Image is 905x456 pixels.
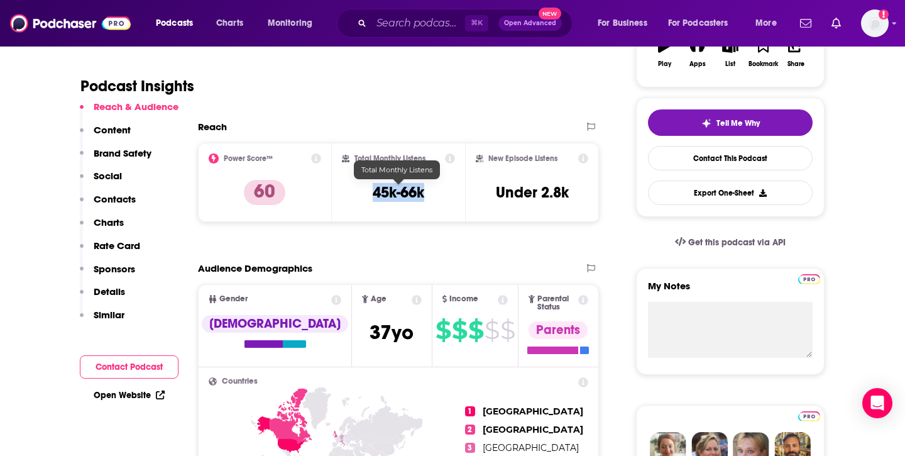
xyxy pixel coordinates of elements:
button: tell me why sparkleTell Me Why [648,109,813,136]
div: Share [787,60,804,68]
button: Play [648,30,681,75]
span: 3 [465,443,475,453]
span: Total Monthly Listens [361,165,432,174]
span: 1 [465,406,475,416]
a: Show notifications dropdown [795,13,816,34]
span: [GEOGRAPHIC_DATA] [483,424,583,435]
button: Show profile menu [861,9,889,37]
span: Open Advanced [504,20,556,26]
p: Rate Card [94,240,140,252]
span: For Podcasters [668,14,728,32]
button: Brand Safety [80,147,151,170]
span: Parental Status [537,295,576,311]
span: $ [452,320,467,340]
button: Open AdvancedNew [498,16,562,31]
span: Charts [216,14,243,32]
h2: Power Score™ [224,154,273,163]
img: tell me why sparkle [701,118,711,128]
span: $ [436,320,451,340]
p: Contacts [94,193,136,205]
span: Get this podcast via API [688,237,786,248]
span: Age [371,295,387,303]
button: open menu [589,13,663,33]
span: New [539,8,561,19]
button: Contacts [80,193,136,216]
button: open menu [259,13,329,33]
h3: Under 2.8k [496,183,569,202]
p: Reach & Audience [94,101,178,113]
span: $ [485,320,499,340]
span: [GEOGRAPHIC_DATA] [483,442,579,453]
button: open menu [660,13,747,33]
div: Play [658,60,671,68]
span: Monitoring [268,14,312,32]
p: Brand Safety [94,147,151,159]
p: Details [94,286,125,298]
div: Bookmark [749,60,778,68]
a: Contact This Podcast [648,146,813,170]
h2: Total Monthly Listens [354,154,425,163]
p: Similar [94,309,124,321]
span: For Business [598,14,647,32]
h3: 45k-66k [373,183,424,202]
span: ⌘ K [465,15,488,31]
div: Apps [689,60,706,68]
p: Charts [94,216,124,228]
button: Social [80,170,122,193]
button: Rate Card [80,240,140,263]
a: Open Website [94,390,165,401]
button: Contact Podcast [80,355,178,379]
span: 37 yo [370,320,414,345]
a: Pro website [798,409,820,421]
h1: Podcast Insights [80,77,194,96]
span: $ [500,320,515,340]
span: Podcasts [156,14,193,32]
p: Sponsors [94,263,135,275]
a: Charts [208,13,251,33]
img: Podchaser - Follow, Share and Rate Podcasts [10,11,131,35]
button: Content [80,124,131,147]
div: [DEMOGRAPHIC_DATA] [202,315,348,333]
span: $ [468,320,483,340]
p: Content [94,124,131,136]
span: Gender [219,295,248,303]
div: List [725,60,735,68]
button: List [714,30,747,75]
span: 2 [465,425,475,435]
button: open menu [747,13,793,33]
span: Countries [222,377,258,386]
p: Social [94,170,122,182]
h2: New Episode Listens [488,154,557,163]
button: Charts [80,216,124,240]
img: User Profile [861,9,889,37]
span: Income [449,295,478,303]
button: Export One-Sheet [648,181,813,205]
button: Share [780,30,813,75]
span: Logged in as sashagoldin [861,9,889,37]
span: Tell Me Why [716,118,760,128]
button: Reach & Audience [80,101,178,124]
img: Podchaser Pro [798,411,820,421]
a: Get this podcast via API [665,227,796,258]
h2: Reach [198,121,227,133]
div: Parents [529,321,588,339]
div: Search podcasts, credits, & more... [349,9,584,38]
h2: Audience Demographics [198,262,312,274]
svg: Add a profile image [879,9,889,19]
button: Bookmark [747,30,779,75]
button: Details [80,286,125,309]
div: Open Intercom Messenger [862,388,892,418]
a: Pro website [798,272,820,284]
img: Podchaser Pro [798,274,820,284]
a: Show notifications dropdown [826,13,846,34]
p: 60 [244,180,285,205]
button: Similar [80,309,124,332]
button: Apps [681,30,713,75]
button: Sponsors [80,263,135,286]
span: [GEOGRAPHIC_DATA] [483,406,583,417]
span: More [755,14,777,32]
label: My Notes [648,280,813,302]
button: open menu [147,13,209,33]
input: Search podcasts, credits, & more... [371,13,465,33]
